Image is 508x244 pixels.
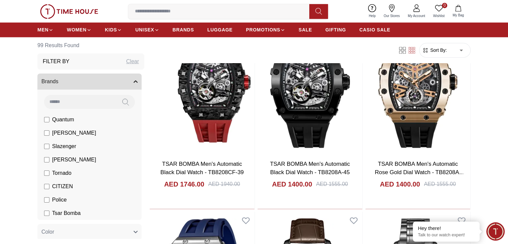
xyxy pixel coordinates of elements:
[272,179,312,189] h4: AED 1400.00
[429,3,449,20] a: 0Wishlist
[173,24,194,36] a: BRANDS
[381,13,402,18] span: Our Stores
[37,74,142,90] button: Brands
[37,224,142,240] button: Color
[41,78,58,86] span: Brands
[486,222,505,241] div: Chat Widget
[37,26,48,33] span: MEN
[207,26,233,33] span: LUGGAGE
[44,197,49,203] input: Police
[270,161,350,176] a: TSAR BOMBA Men's Automatic Black Dial Watch - TB8208A-45
[208,180,240,188] div: AED 1940.00
[44,211,49,216] input: Tsar Bomba
[52,129,96,137] span: [PERSON_NAME]
[359,26,390,33] span: CASIO SALE
[431,13,447,18] span: Wishlist
[44,144,49,149] input: Slazenger
[325,26,346,33] span: GIFTING
[450,13,467,18] span: My Bag
[41,228,54,236] span: Color
[246,24,285,36] a: PROMOTIONS
[52,209,80,217] span: Tsar Bomba
[442,3,447,8] span: 0
[380,179,420,189] h4: AED 1400.00
[418,232,475,238] p: Talk to our watch expert!
[135,26,154,33] span: UNISEX
[44,157,49,162] input: [PERSON_NAME]
[160,161,243,176] a: TSAR BOMBA Men's Automatic Black Dial Watch - TB8208CF-39
[365,16,470,154] img: TSAR BOMBA Men's Automatic Rose Gold Dial Watch - TB8208A-16
[52,156,96,164] span: [PERSON_NAME]
[150,16,255,154] img: TSAR BOMBA Men's Automatic Black Dial Watch - TB8208CF-39
[299,26,312,33] span: SALE
[365,3,380,20] a: Help
[418,225,475,232] div: Hey there!
[380,3,404,20] a: Our Stores
[316,180,348,188] div: AED 1555.00
[299,24,312,36] a: SALE
[375,161,465,184] a: TSAR BOMBA Men's Automatic Rose Gold Dial Watch - TB8208A-16
[52,116,74,124] span: Quantum
[366,13,378,18] span: Help
[126,57,139,66] div: Clear
[43,57,69,66] h3: Filter By
[44,130,49,136] input: [PERSON_NAME]
[173,26,194,33] span: BRANDS
[44,170,49,176] input: Tornado
[44,184,49,189] input: CITIZEN
[105,24,122,36] a: KIDS
[37,24,53,36] a: MEN
[67,26,87,33] span: WOMEN
[44,117,49,122] input: Quantum
[52,182,73,191] span: CITIZEN
[359,24,390,36] a: CASIO SALE
[207,24,233,36] a: LUGGAGE
[37,37,144,53] h6: 99 Results Found
[422,47,447,53] button: Sort By:
[258,16,362,154] img: TSAR BOMBA Men's Automatic Black Dial Watch - TB8208A-45
[105,26,117,33] span: KIDS
[67,24,92,36] a: WOMEN
[135,24,159,36] a: UNISEX
[449,3,468,19] button: My Bag
[52,196,67,204] span: Police
[52,142,76,150] span: Slazenger
[405,13,428,18] span: My Account
[52,169,71,177] span: Tornado
[325,24,346,36] a: GIFTING
[40,4,98,19] img: ...
[246,26,280,33] span: PROMOTIONS
[424,180,456,188] div: AED 1555.00
[164,179,204,189] h4: AED 1746.00
[429,47,447,53] span: Sort By:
